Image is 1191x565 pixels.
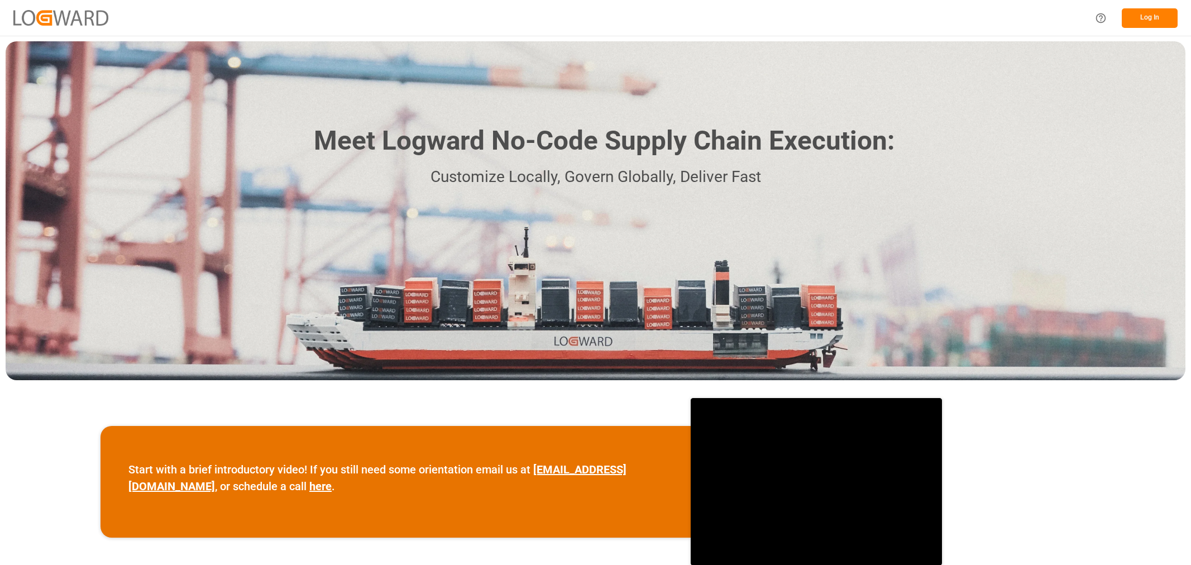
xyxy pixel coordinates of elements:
h1: Meet Logward No-Code Supply Chain Execution: [314,121,895,161]
a: here [309,480,332,493]
button: Log In [1122,8,1178,28]
p: Start with a brief introductory video! If you still need some orientation email us at , or schedu... [128,461,663,495]
button: Help Center [1088,6,1113,31]
p: Customize Locally, Govern Globally, Deliver Fast [297,165,895,190]
img: Logward_new_orange.png [13,10,108,25]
